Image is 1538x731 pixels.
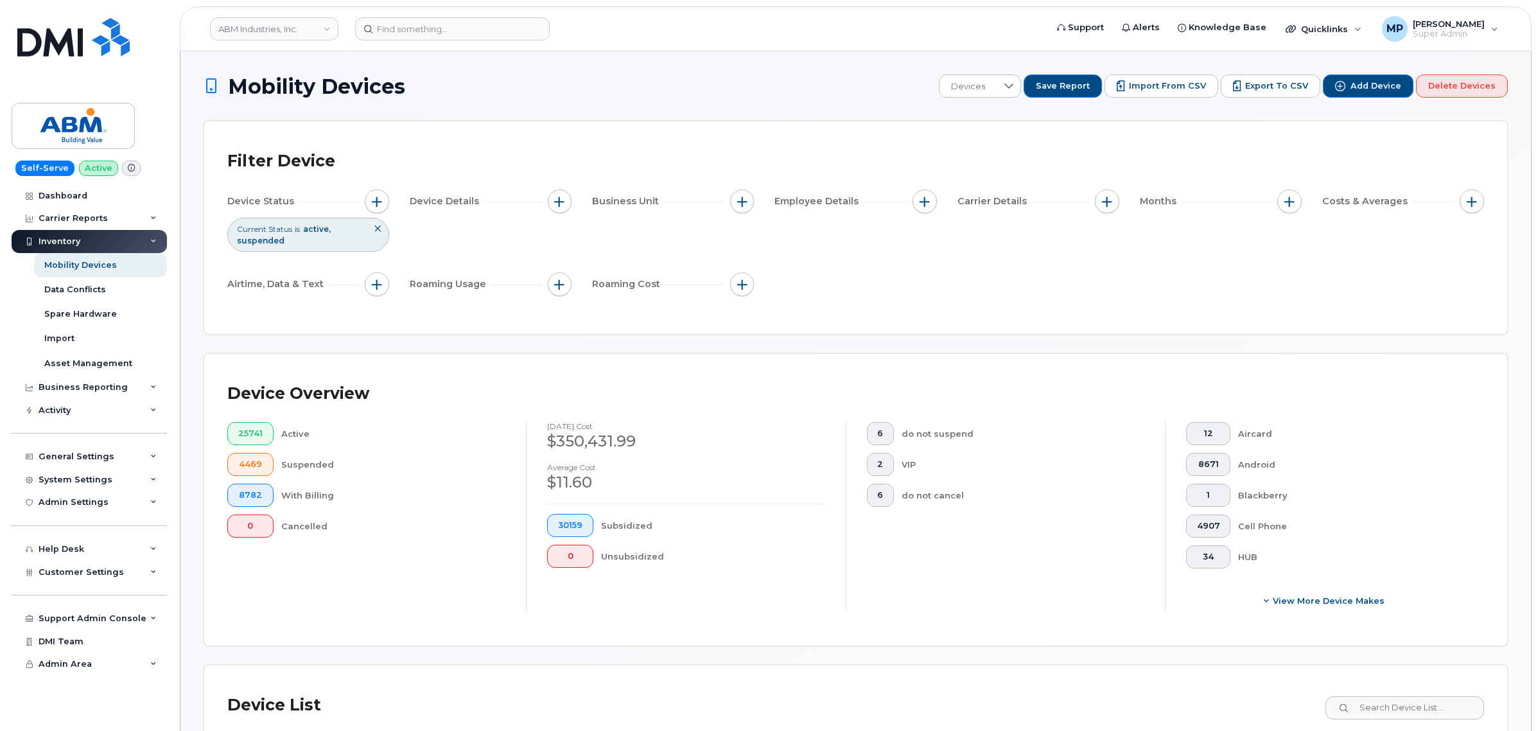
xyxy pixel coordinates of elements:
button: 12 [1186,422,1231,445]
button: 1 [1186,484,1231,507]
div: VIP [902,453,1144,476]
span: Roaming Usage [410,277,490,291]
span: 8782 [238,490,263,500]
button: 30159 [547,514,593,537]
span: 12 [1197,428,1220,439]
span: Import from CSV [1129,80,1206,92]
span: 4907 [1197,521,1220,531]
span: Devices [939,75,997,98]
button: Save Report [1024,75,1102,98]
span: View More Device Makes [1273,595,1385,607]
span: 34 [1197,552,1220,562]
button: 8671 [1186,453,1231,476]
span: Employee Details [774,195,862,208]
div: Filter Device [227,145,335,178]
div: Aircard [1238,422,1464,445]
div: Cell Phone [1238,515,1464,538]
h4: Average cost [547,463,825,471]
button: 6 [867,422,895,445]
div: Suspended [281,453,506,476]
div: Subsidized [601,514,825,537]
div: Cancelled [281,515,506,538]
div: Device List [227,689,321,722]
button: Add Device [1323,75,1413,98]
button: 2 [867,453,895,476]
span: Airtime, Data & Text [227,277,328,291]
span: Add Device [1350,80,1401,92]
span: 0 [238,521,263,531]
span: Costs & Averages [1322,195,1411,208]
button: View More Device Makes [1186,589,1464,612]
div: Blackberry [1238,484,1464,507]
button: 6 [867,484,895,507]
input: Search Device List ... [1325,696,1484,719]
div: Device Overview [227,377,369,410]
button: Export to CSV [1221,75,1320,98]
div: HUB [1238,545,1464,568]
div: do not suspend [902,422,1144,445]
span: 0 [558,551,582,561]
span: active [303,224,331,234]
span: is [295,224,300,234]
button: 4907 [1186,515,1231,538]
span: 2 [877,459,883,470]
span: Device Status [227,195,298,208]
div: With Billing [281,484,506,507]
button: Delete Devices [1416,75,1508,98]
span: Export to CSV [1245,80,1308,92]
span: Current Status [237,224,292,234]
button: 8782 [227,484,274,507]
button: 4469 [227,453,274,476]
div: Active [281,422,506,445]
div: $350,431.99 [547,430,825,452]
span: Roaming Cost [592,277,664,291]
span: 1 [1197,490,1220,500]
div: Unsubsidized [601,545,825,568]
div: Android [1238,453,1464,476]
button: 34 [1186,545,1231,568]
span: Carrier Details [957,195,1031,208]
span: 25741 [238,428,263,439]
span: suspended [237,236,284,245]
div: do not cancel [902,484,1144,507]
button: Import from CSV [1105,75,1218,98]
span: Mobility Devices [228,75,405,98]
button: 0 [547,545,593,568]
span: 30159 [558,520,582,531]
span: Save Report [1036,80,1090,92]
span: Business Unit [592,195,663,208]
span: 8671 [1197,459,1220,470]
button: 25741 [227,422,274,445]
button: 0 [227,515,274,538]
div: $11.60 [547,471,825,493]
span: 4469 [238,459,263,470]
span: Months [1140,195,1180,208]
h4: [DATE] cost [547,422,825,430]
span: 6 [877,428,883,439]
span: 6 [877,490,883,500]
span: Delete Devices [1428,80,1496,92]
span: Device Details [410,195,483,208]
